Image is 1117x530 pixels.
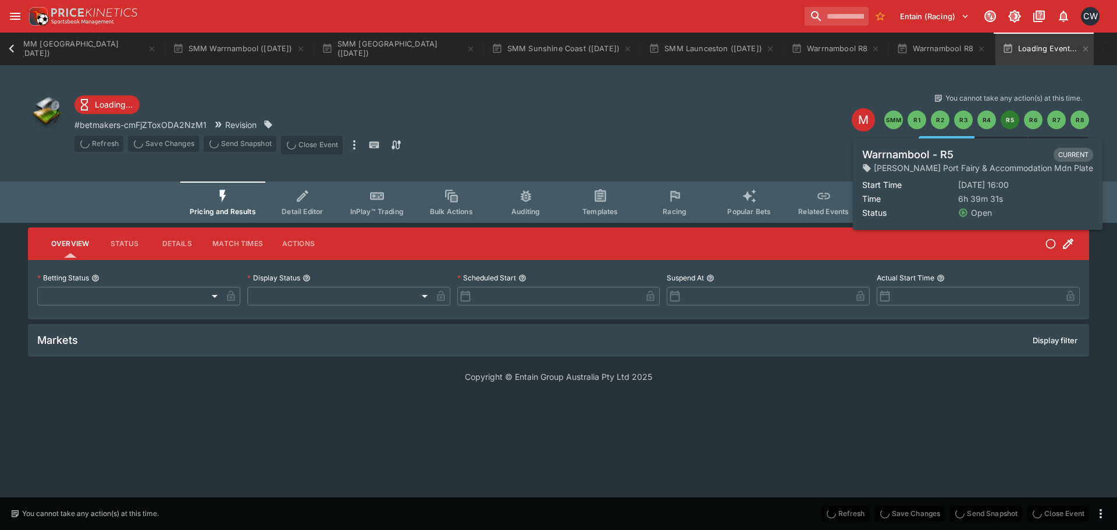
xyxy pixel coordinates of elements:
[1077,3,1103,29] button: Clint Wallis
[42,230,98,258] button: Overview
[642,33,782,65] button: SMM Launceston ([DATE])
[1047,139,1084,151] p: Auto-Save
[282,207,323,216] span: Detail Editor
[1070,111,1089,129] button: R8
[884,111,903,129] button: SMM
[798,207,849,216] span: Related Events
[225,119,257,131] p: Revision
[993,139,1023,151] p: Override
[995,33,1097,65] button: Loading Event...
[1081,7,1100,26] div: Clint Wallis
[852,108,875,131] div: Edit Meeting
[1001,111,1019,129] button: R5
[22,508,159,519] p: You cannot take any action(s) at this time.
[180,182,937,223] div: Event type filters
[28,93,65,130] img: other.png
[151,230,203,258] button: Details
[5,6,26,27] button: open drawer
[430,207,473,216] span: Bulk Actions
[272,230,325,258] button: Actions
[247,273,300,283] p: Display Status
[1053,6,1074,27] button: Notifications
[893,7,976,26] button: Select Tenant
[663,207,686,216] span: Racing
[190,207,256,216] span: Pricing and Results
[511,207,540,216] span: Auditing
[980,6,1001,27] button: Connected to PK
[870,207,927,216] span: System Controls
[347,136,361,154] button: more
[457,273,516,283] p: Scheduled Start
[203,230,272,258] button: Match Times
[938,139,969,151] p: Overtype
[51,8,137,17] img: PriceKinetics
[95,98,133,111] p: Loading...
[37,273,89,283] p: Betting Status
[1026,331,1084,350] button: Display filter
[485,33,640,65] button: SMM Sunshine Coast ([DATE])
[166,33,312,65] button: SMM Warrnambool ([DATE])
[1029,6,1050,27] button: Documentation
[877,273,934,283] p: Actual Start Time
[1024,111,1043,129] button: R6
[350,207,404,216] span: InPlay™ Trading
[315,33,482,65] button: SMM [GEOGRAPHIC_DATA] ([DATE])
[582,207,618,216] span: Templates
[931,111,949,129] button: R2
[51,19,114,24] img: Sportsbook Management
[977,111,996,129] button: R4
[884,111,1089,129] nav: pagination navigation
[98,230,151,258] button: Status
[805,7,869,26] input: search
[871,7,890,26] button: No Bookmarks
[26,5,49,28] img: PriceKinetics Logo
[954,111,973,129] button: R3
[1094,507,1108,521] button: more
[784,33,887,65] button: Warrnambool R8
[667,273,704,283] p: Suspend At
[37,333,78,347] h5: Markets
[727,207,771,216] span: Popular Bets
[890,33,993,65] button: Warrnambool R8
[1004,6,1025,27] button: Toggle light/dark mode
[945,93,1082,104] p: You cannot take any action(s) at this time.
[919,136,1089,154] div: Start From
[74,119,207,131] p: Copy To Clipboard
[1047,111,1066,129] button: R7
[908,111,926,129] button: R1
